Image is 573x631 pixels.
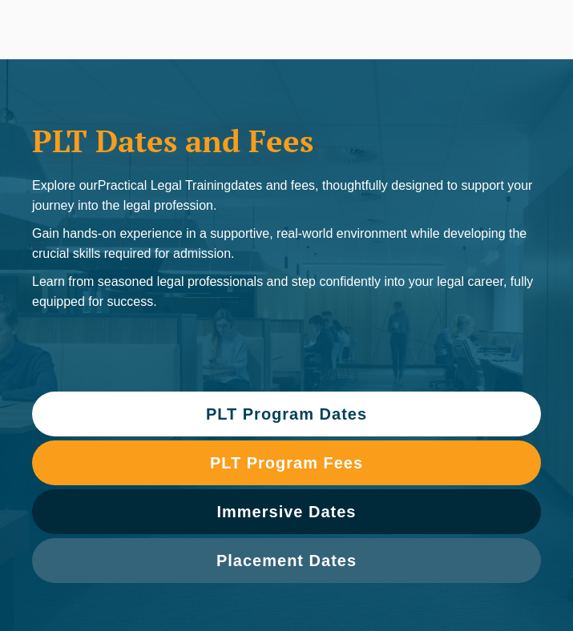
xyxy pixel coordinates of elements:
[210,455,363,471] span: PLT Program Fees
[32,440,541,485] a: PLT Program Fees
[32,223,541,263] p: Gain hands-on experience in a supportive, real-world environment while developing the crucial ski...
[32,392,541,436] a: PLT Program Dates
[217,504,357,520] span: Immersive Dates
[98,179,231,192] span: Practical Legal Training
[32,489,541,534] a: Immersive Dates
[32,175,541,215] p: Explore our dates and fees, thoughtfully designed to support your journey into the legal profession.
[216,553,357,569] span: Placement Dates
[206,406,367,422] span: PLT Program Dates
[32,271,541,311] p: Learn from seasoned legal professionals and step confidently into your legal career, fully equipp...
[32,123,541,159] h1: PLT Dates and Fees
[32,538,541,583] a: Placement Dates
